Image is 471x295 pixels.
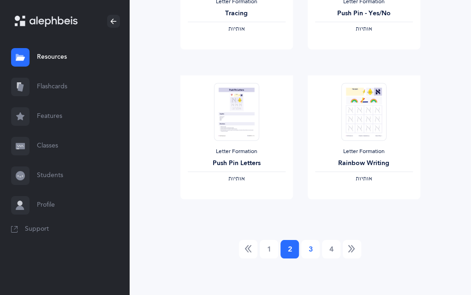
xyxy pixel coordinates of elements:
span: ‫אותיות‬ [228,25,245,32]
iframe: Drift Widget Chat Controller [425,249,460,284]
a: 4 [322,240,340,258]
span: ‫אותיות‬ [228,175,245,182]
a: 2 [280,240,299,258]
div: Push Pin - Yes/No [315,9,413,18]
img: Push_pin_letters_thumbnail_1589489220.png [214,83,259,141]
div: Push Pin Letters [188,159,286,168]
a: Next [343,240,361,258]
span: ‫אותיות‬ [356,25,372,32]
div: Letter Formation [188,148,286,155]
span: Support [25,225,49,234]
span: ‫אותיות‬ [356,175,372,182]
a: 1 [260,240,278,258]
div: Tracing [188,9,286,18]
div: Letter Formation [315,148,413,155]
img: Rainbow_writing_thumbnail_1579221433.png [341,83,386,141]
a: 3 [301,240,320,258]
a: Previous [239,240,257,258]
div: Rainbow Writing [315,159,413,168]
